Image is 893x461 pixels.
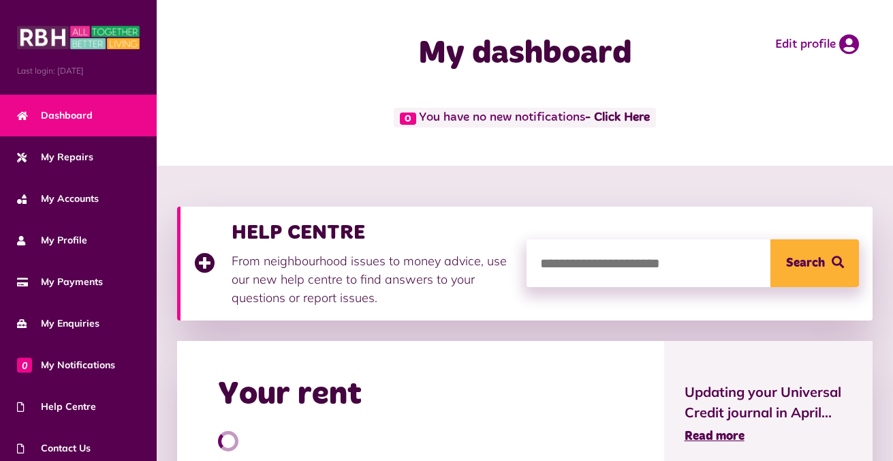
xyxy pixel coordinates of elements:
button: Search [770,239,859,287]
h1: My dashboard [354,34,695,74]
h3: HELP CENTRE [232,220,513,245]
span: 0 [17,357,32,372]
img: MyRBH [17,24,140,51]
span: My Payments [17,275,103,289]
span: Help Centre [17,400,96,414]
span: You have no new notifications [394,108,656,128]
span: Read more [685,430,745,443]
span: My Accounts [17,192,99,206]
span: Updating your Universal Credit journal in April... [685,382,852,423]
span: My Notifications [17,358,115,372]
span: My Repairs [17,150,93,164]
span: Search [786,239,825,287]
a: - Click Here [585,112,650,124]
a: Updating your Universal Credit journal in April... Read more [685,382,852,446]
span: 0 [400,113,416,125]
a: Edit profile [775,34,859,55]
span: My Profile [17,233,87,248]
span: My Enquiries [17,316,99,331]
h2: Your rent [218,375,362,415]
span: Contact Us [17,441,91,456]
span: Dashboard [17,108,93,123]
p: From neighbourhood issues to money advice, use our new help centre to find answers to your questi... [232,252,513,307]
span: Last login: [DATE] [17,65,140,77]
